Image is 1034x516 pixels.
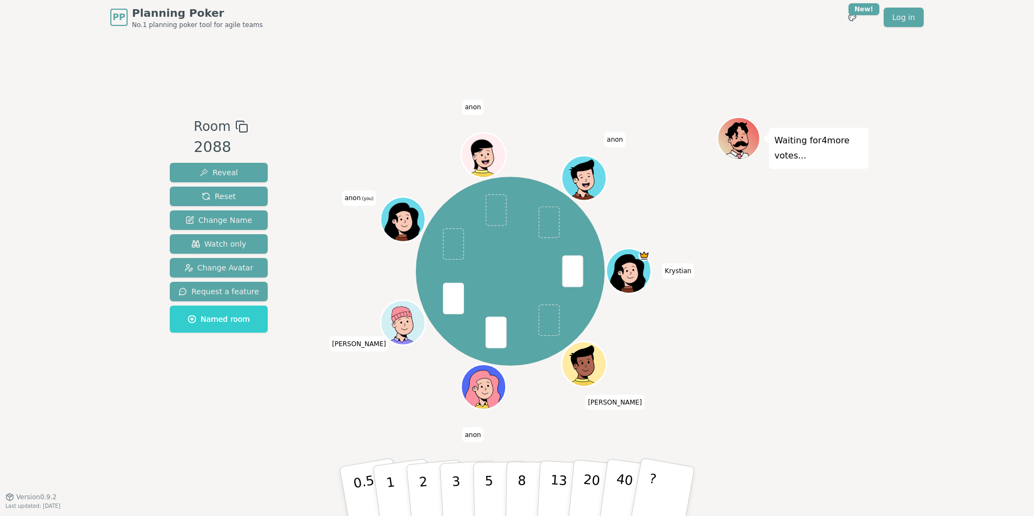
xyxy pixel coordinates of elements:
span: Room [194,117,230,136]
a: PPPlanning PokerNo.1 planning poker tool for agile teams [110,5,263,29]
span: Watch only [191,239,247,249]
span: Click to change your name [462,427,483,442]
span: Click to change your name [329,336,389,352]
span: Click to change your name [585,395,645,410]
span: Request a feature [178,286,259,297]
button: Click to change your avatar [382,199,425,241]
button: Request a feature [170,282,268,301]
span: Click to change your name [342,191,376,206]
button: Reveal [170,163,268,182]
button: New! [843,8,862,27]
span: (you) [361,197,374,202]
button: Version0.9.2 [5,493,57,501]
button: Change Name [170,210,268,230]
span: No.1 planning poker tool for agile teams [132,21,263,29]
span: Version 0.9.2 [16,493,57,501]
span: Reset [202,191,236,202]
span: Named room [188,314,250,325]
span: Reveal [200,167,238,178]
span: Click to change your name [662,263,694,279]
div: 2088 [194,136,248,158]
p: Waiting for 4 more votes... [774,133,863,163]
button: Reset [170,187,268,206]
a: Log in [884,8,924,27]
span: Click to change your name [462,100,483,115]
span: Planning Poker [132,5,263,21]
button: Named room [170,306,268,333]
span: Last updated: [DATE] [5,503,61,509]
span: Change Name [185,215,252,226]
span: Change Avatar [184,262,254,273]
span: PP [112,11,125,24]
button: Change Avatar [170,258,268,277]
span: Krystian is the host [639,250,650,261]
button: Watch only [170,234,268,254]
div: New! [849,3,879,15]
span: Click to change your name [604,133,626,148]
